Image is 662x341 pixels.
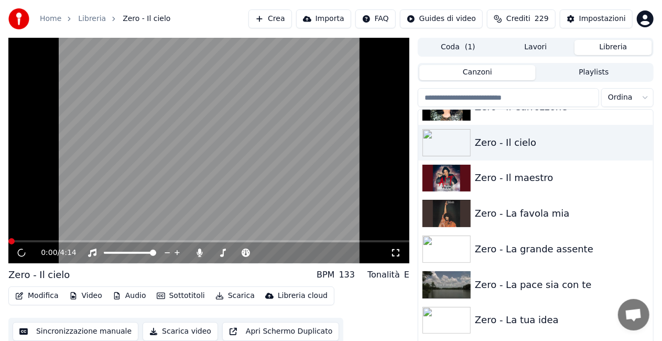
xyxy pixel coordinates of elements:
[40,14,61,24] a: Home
[475,135,649,150] div: Zero - Il cielo
[222,322,339,341] button: Apri Schermo Duplicato
[506,14,530,24] span: Crediti
[465,42,475,52] span: ( 1 )
[60,248,76,258] span: 4:14
[475,242,649,257] div: Zero - La grande assente
[579,14,626,24] div: Impostazioni
[8,8,29,29] img: youka
[475,313,649,327] div: Zero - La tua idea
[419,65,536,80] button: Canzoni
[535,14,549,24] span: 229
[153,289,209,303] button: Sottotitoli
[400,9,483,28] button: Guides di video
[419,40,497,55] button: Coda
[248,9,291,28] button: Crea
[65,289,106,303] button: Video
[487,9,556,28] button: Crediti229
[317,269,334,281] div: BPM
[41,248,66,258] div: /
[475,278,649,292] div: Zero - La pace sia con te
[367,269,400,281] div: Tonalità
[475,170,649,185] div: Zero - Il maestro
[296,9,351,28] button: Importa
[560,9,633,28] button: Impostazioni
[40,14,171,24] nav: breadcrumb
[108,289,150,303] button: Audio
[608,92,633,103] span: Ordina
[211,289,259,303] button: Scarica
[574,40,652,55] button: Libreria
[536,65,652,80] button: Playlists
[8,268,70,282] div: Zero - Il cielo
[339,269,355,281] div: 133
[475,206,649,221] div: Zero - La favola mia
[13,322,138,341] button: Sincronizzazione manuale
[143,322,218,341] button: Scarica video
[11,289,63,303] button: Modifica
[123,14,170,24] span: Zero - Il cielo
[278,291,328,301] div: Libreria cloud
[497,40,574,55] button: Lavori
[404,269,409,281] div: E
[355,9,396,28] button: FAQ
[618,299,649,331] a: Aprire la chat
[78,14,106,24] a: Libreria
[41,248,57,258] span: 0:00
